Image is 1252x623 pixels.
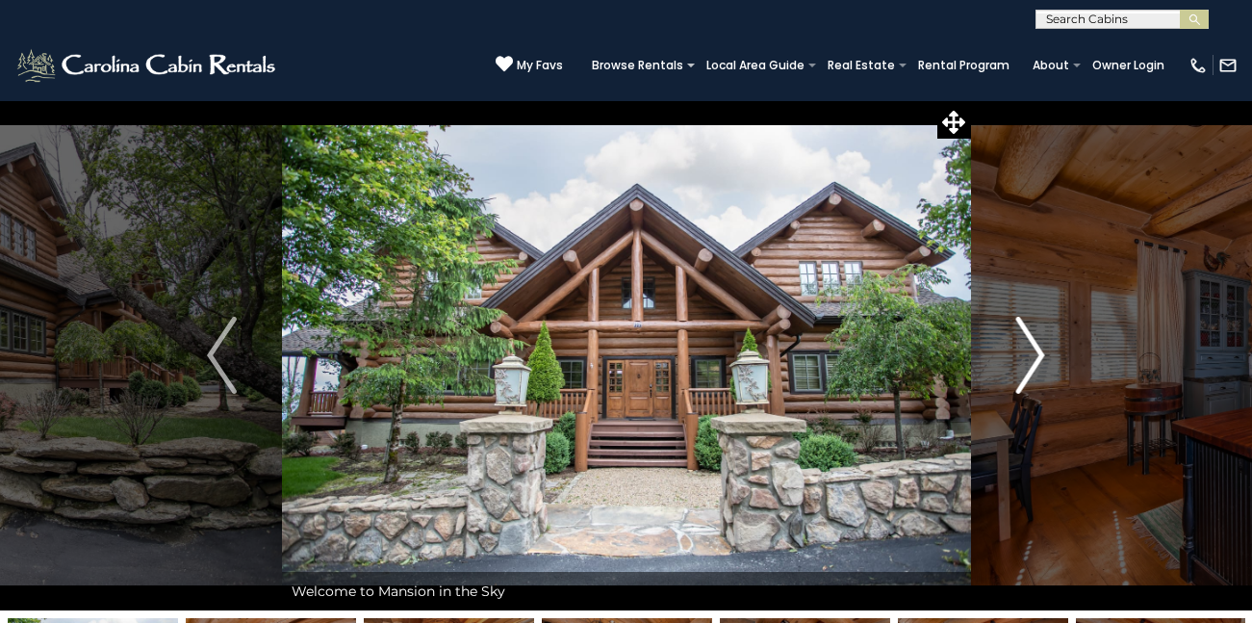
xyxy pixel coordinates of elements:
a: Real Estate [818,52,905,79]
img: White-1-2.png [14,46,281,85]
a: Browse Rentals [582,52,693,79]
a: Owner Login [1083,52,1174,79]
img: mail-regular-white.png [1218,56,1238,75]
div: Welcome to Mansion in the Sky [282,572,971,610]
img: arrow [207,317,236,394]
img: phone-regular-white.png [1188,56,1208,75]
button: Previous [162,100,282,610]
img: arrow [1015,317,1044,394]
a: About [1023,52,1079,79]
a: Rental Program [908,52,1019,79]
a: My Favs [496,55,563,75]
a: Local Area Guide [697,52,814,79]
button: Next [970,100,1090,610]
span: My Favs [517,57,563,74]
